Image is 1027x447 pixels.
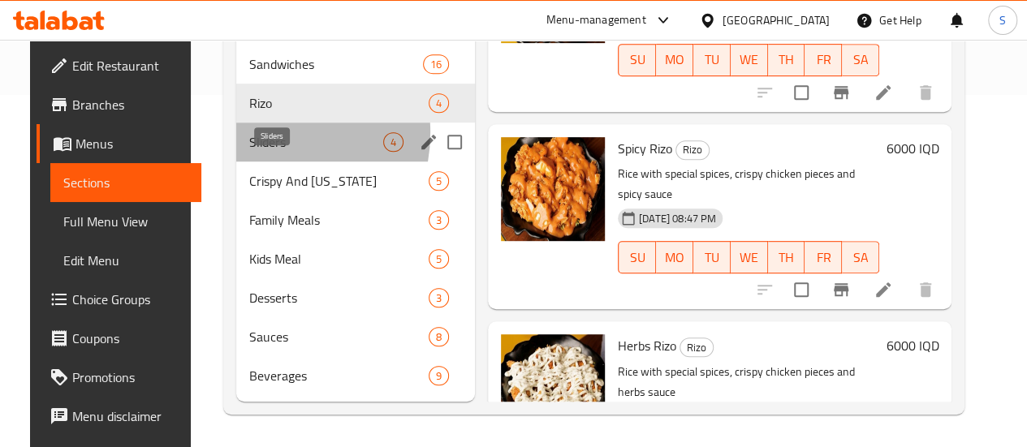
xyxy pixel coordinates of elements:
[50,163,201,202] a: Sections
[72,290,188,309] span: Choice Groups
[37,46,201,85] a: Edit Restaurant
[768,241,805,273] button: TH
[680,338,713,357] span: Rizo
[805,241,842,273] button: FR
[723,11,830,29] div: [GEOGRAPHIC_DATA]
[680,337,714,357] div: Rizo
[37,358,201,397] a: Promotions
[37,397,201,436] a: Menu disclaimer
[822,73,861,112] button: Branch-specific-item
[37,85,201,124] a: Branches
[429,213,448,228] span: 3
[63,251,188,270] span: Edit Menu
[700,246,724,269] span: TU
[906,73,945,112] button: delete
[76,134,188,153] span: Menus
[236,161,475,200] div: Crispy And [US_STATE]5
[811,48,835,71] span: FR
[63,212,188,231] span: Full Menu View
[675,140,710,160] div: Rizo
[906,270,945,309] button: delete
[848,48,873,71] span: SA
[72,406,188,426] span: Menu disclaimer
[50,202,201,241] a: Full Menu View
[546,11,646,30] div: Menu-management
[693,241,731,273] button: TU
[429,288,449,307] div: items
[236,122,475,161] div: Sliders4edit
[625,246,649,269] span: SU
[731,44,768,76] button: WE
[656,44,693,76] button: MO
[429,327,449,346] div: items
[618,362,879,402] p: Rice with special spices, crispy chicken pieces and herbs sauce
[429,366,449,385] div: items
[805,44,842,76] button: FR
[429,290,448,306] span: 3
[618,164,879,204] p: Rice with special spices, crispy chicken pieces and spicy sauce
[874,280,893,299] a: Edit menu item
[37,319,201,358] a: Coupons
[775,48,799,71] span: TH
[429,96,448,111] span: 4
[249,327,429,346] span: Sauces
[874,83,893,102] a: Edit menu item
[429,171,449,191] div: items
[625,48,649,71] span: SU
[731,241,768,273] button: WE
[693,44,731,76] button: TU
[842,241,879,273] button: SA
[676,140,709,159] span: Rizo
[737,246,762,269] span: WE
[236,239,475,278] div: Kids Meal5
[63,173,188,192] span: Sections
[784,273,818,307] span: Select to update
[429,368,448,384] span: 9
[618,241,656,273] button: SU
[236,317,475,356] div: Sauces8
[886,137,939,160] h6: 6000 IQD
[429,174,448,189] span: 5
[429,251,448,267] span: 5
[424,57,448,72] span: 16
[72,329,188,348] span: Coupons
[249,366,429,385] span: Beverages
[236,200,475,239] div: Family Meals3
[429,329,448,345] span: 8
[249,288,429,307] span: Desserts
[249,171,429,191] span: Crispy And [US_STATE]
[249,249,429,269] span: Kids Meal
[848,246,873,269] span: SA
[429,249,449,269] div: items
[236,84,475,122] div: Rizo4
[656,241,693,273] button: MO
[236,278,475,317] div: Desserts3
[811,246,835,269] span: FR
[618,333,676,358] span: Herbs Rizo
[249,210,429,230] span: Family Meals
[662,48,687,71] span: MO
[501,334,605,438] img: Herbs Rizo
[999,11,1006,29] span: S
[618,136,672,161] span: Spicy Rizo
[37,280,201,319] a: Choice Groups
[37,124,201,163] a: Menus
[842,44,879,76] button: SA
[416,130,441,154] button: edit
[886,334,939,357] h6: 6000 IQD
[249,132,383,152] span: Sliders
[236,45,475,84] div: Sandwiches16
[72,56,188,75] span: Edit Restaurant
[384,135,403,150] span: 4
[50,241,201,280] a: Edit Menu
[249,93,429,113] span: Rizo
[822,270,861,309] button: Branch-specific-item
[236,356,475,395] div: Beverages9
[700,48,724,71] span: TU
